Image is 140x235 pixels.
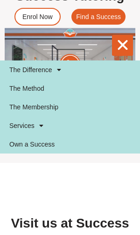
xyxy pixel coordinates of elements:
span: Find a Success [76,13,121,20]
iframe: Chat Widget [93,190,140,235]
div: Menu Toggle [112,35,133,56]
a: Enrol Now [14,8,61,26]
span: Enrol Now [22,13,53,20]
a: Find a Success [71,9,126,25]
